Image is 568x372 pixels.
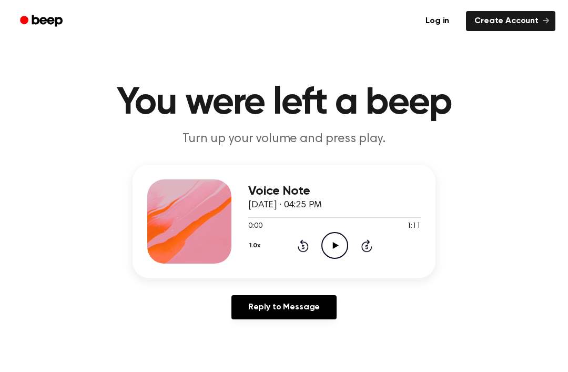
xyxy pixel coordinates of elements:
h3: Voice Note [248,184,421,198]
a: Create Account [466,11,555,31]
a: Beep [13,11,72,32]
a: Log in [415,9,460,33]
button: 1.0x [248,237,264,255]
span: [DATE] · 04:25 PM [248,200,322,210]
span: 1:11 [407,221,421,232]
span: 0:00 [248,221,262,232]
p: Turn up your volume and press play. [82,130,486,148]
a: Reply to Message [231,295,337,319]
h1: You were left a beep [15,84,553,122]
